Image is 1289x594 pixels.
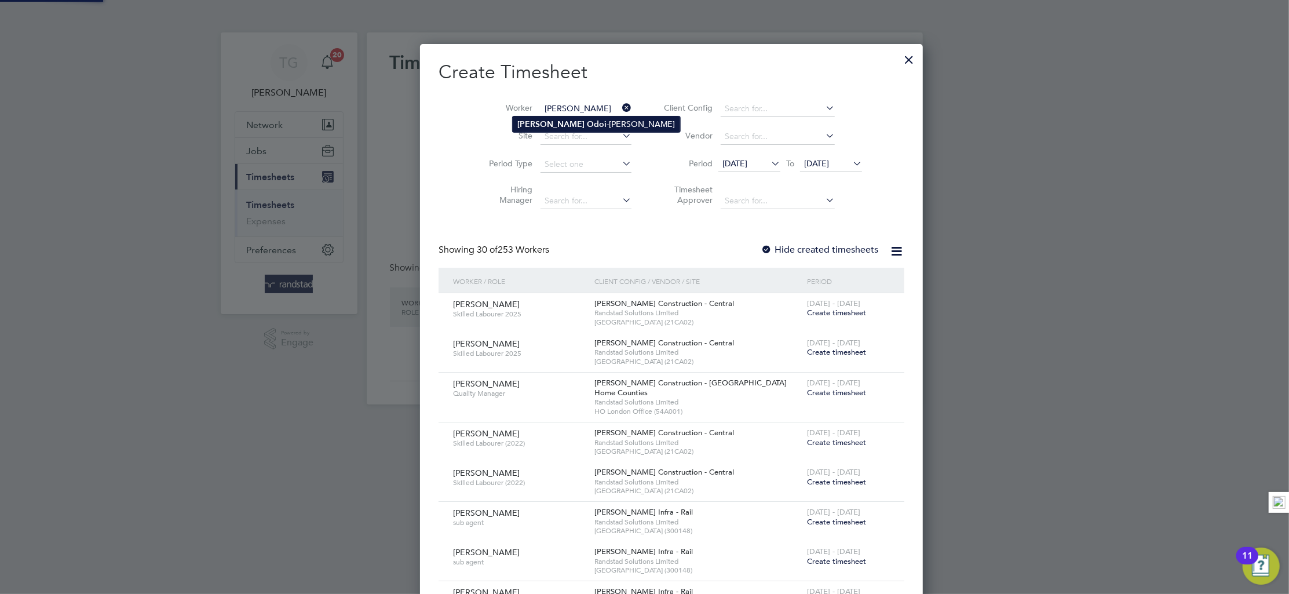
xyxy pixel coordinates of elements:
h2: Create Timesheet [439,60,904,85]
span: Randstad Solutions Limited [594,478,801,487]
li: -[PERSON_NAME] [513,116,680,132]
span: Create timesheet [807,308,866,318]
span: Create timesheet [807,347,866,357]
div: Period [804,268,893,294]
span: [PERSON_NAME] [453,508,520,518]
span: Skilled Labourer 2025 [453,309,586,319]
span: Randstad Solutions Limited [594,348,801,357]
span: [GEOGRAPHIC_DATA] (21CA02) [594,357,801,366]
span: Randstad Solutions Limited [594,398,801,407]
span: [PERSON_NAME] Construction - [GEOGRAPHIC_DATA] Home Counties [594,378,787,398]
input: Search for... [721,101,835,117]
label: Timesheet Approver [660,184,713,205]
span: Create timesheet [807,477,866,487]
span: [DATE] [804,158,829,169]
span: [PERSON_NAME] Construction - Central [594,338,734,348]
input: Select one [541,156,631,173]
span: Create timesheet [807,517,866,527]
label: Vendor [660,130,713,141]
span: Randstad Solutions Limited [594,557,801,566]
span: [DATE] - [DATE] [807,507,860,517]
span: 253 Workers [477,244,549,256]
span: To [783,156,798,171]
input: Search for... [721,193,835,209]
b: [PERSON_NAME] [517,119,585,129]
span: Randstad Solutions Limited [594,438,801,447]
span: [PERSON_NAME] [453,468,520,478]
span: [DATE] - [DATE] [807,467,860,477]
span: [GEOGRAPHIC_DATA] (21CA02) [594,447,801,456]
label: Period [660,158,713,169]
span: Randstad Solutions Limited [594,308,801,318]
span: sub agent [453,518,586,527]
label: Worker [480,103,532,113]
span: [PERSON_NAME] Construction - Central [594,428,734,438]
span: [GEOGRAPHIC_DATA] (300148) [594,566,801,575]
div: Client Config / Vendor / Site [591,268,804,294]
input: Search for... [541,193,631,209]
label: Site [480,130,532,141]
div: Showing [439,244,552,256]
span: [PERSON_NAME] [453,338,520,349]
div: 11 [1242,556,1253,571]
span: Create timesheet [807,388,866,398]
span: [GEOGRAPHIC_DATA] (21CA02) [594,486,801,495]
span: [PERSON_NAME] Construction - Central [594,298,734,308]
span: [PERSON_NAME] [453,547,520,557]
span: HO London Office (54A001) [594,407,801,416]
span: [GEOGRAPHIC_DATA] (21CA02) [594,318,801,327]
span: [PERSON_NAME] [453,299,520,309]
span: [PERSON_NAME] Infra - Rail [594,546,693,556]
input: Search for... [541,129,631,145]
span: Create timesheet [807,438,866,447]
span: [DATE] - [DATE] [807,338,860,348]
span: Skilled Labourer (2022) [453,478,586,487]
span: sub agent [453,557,586,567]
span: Skilled Labourer (2022) [453,439,586,448]
span: [DATE] - [DATE] [807,378,860,388]
span: [PERSON_NAME] [453,428,520,439]
div: Worker / Role [450,268,591,294]
span: [PERSON_NAME] Infra - Rail [594,507,693,517]
label: Hiring Manager [480,184,532,205]
span: [PERSON_NAME] [453,378,520,389]
label: Client Config [660,103,713,113]
span: Skilled Labourer 2025 [453,349,586,358]
label: Hide created timesheets [761,244,879,256]
span: [PERSON_NAME] Construction - Central [594,467,734,477]
label: Period Type [480,158,532,169]
span: [DATE] [722,158,747,169]
b: Odoi [587,119,607,129]
span: [DATE] - [DATE] [807,298,860,308]
span: [DATE] - [DATE] [807,428,860,438]
input: Search for... [541,101,631,117]
span: [DATE] - [DATE] [807,546,860,556]
span: Quality Manager [453,389,586,398]
button: Open Resource Center, 11 new notifications [1243,548,1280,585]
span: Create timesheet [807,556,866,566]
input: Search for... [721,129,835,145]
span: 30 of [477,244,498,256]
span: [GEOGRAPHIC_DATA] (300148) [594,526,801,535]
span: Randstad Solutions Limited [594,518,801,527]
